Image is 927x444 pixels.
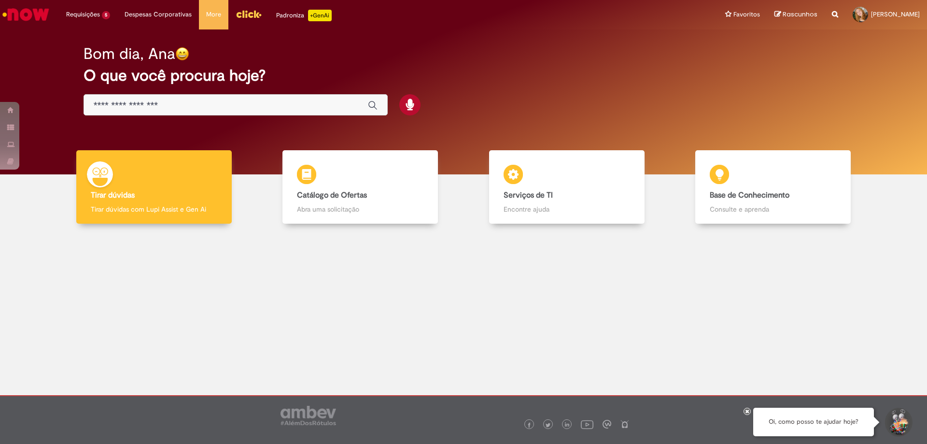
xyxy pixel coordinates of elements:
b: Base de Conhecimento [710,190,789,200]
b: Tirar dúvidas [91,190,135,200]
img: click_logo_yellow_360x200.png [236,7,262,21]
img: logo_footer_facebook.png [527,423,532,428]
img: ServiceNow [1,5,51,24]
a: Tirar dúvidas Tirar dúvidas com Lupi Assist e Gen Ai [51,150,257,224]
span: Requisições [66,10,100,19]
img: logo_footer_youtube.png [581,418,593,430]
span: Favoritos [733,10,760,19]
span: More [206,10,221,19]
span: Rascunhos [783,10,817,19]
p: Abra uma solicitação [297,204,423,214]
b: Serviços de TI [504,190,553,200]
p: +GenAi [308,10,332,21]
a: Serviços de TI Encontre ajuda [463,150,670,224]
img: logo_footer_twitter.png [546,423,550,428]
a: Rascunhos [774,10,817,19]
img: logo_footer_workplace.png [603,420,611,429]
span: [PERSON_NAME] [871,10,920,18]
h2: Bom dia, Ana [84,45,175,62]
span: Despesas Corporativas [125,10,192,19]
p: Consulte e aprenda [710,204,836,214]
span: 5 [102,11,110,19]
button: Iniciar Conversa de Suporte [884,408,913,437]
img: logo_footer_naosei.png [620,420,629,429]
h2: O que você procura hoje? [84,67,844,84]
a: Catálogo de Ofertas Abra uma solicitação [257,150,464,224]
div: Padroniza [276,10,332,21]
p: Tirar dúvidas com Lupi Assist e Gen Ai [91,204,217,214]
img: happy-face.png [175,47,189,61]
img: logo_footer_linkedin.png [565,422,570,428]
div: Oi, como posso te ajudar hoje? [753,408,874,436]
p: Encontre ajuda [504,204,630,214]
b: Catálogo de Ofertas [297,190,367,200]
img: logo_footer_ambev_rotulo_gray.png [281,406,336,425]
a: Base de Conhecimento Consulte e aprenda [670,150,877,224]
